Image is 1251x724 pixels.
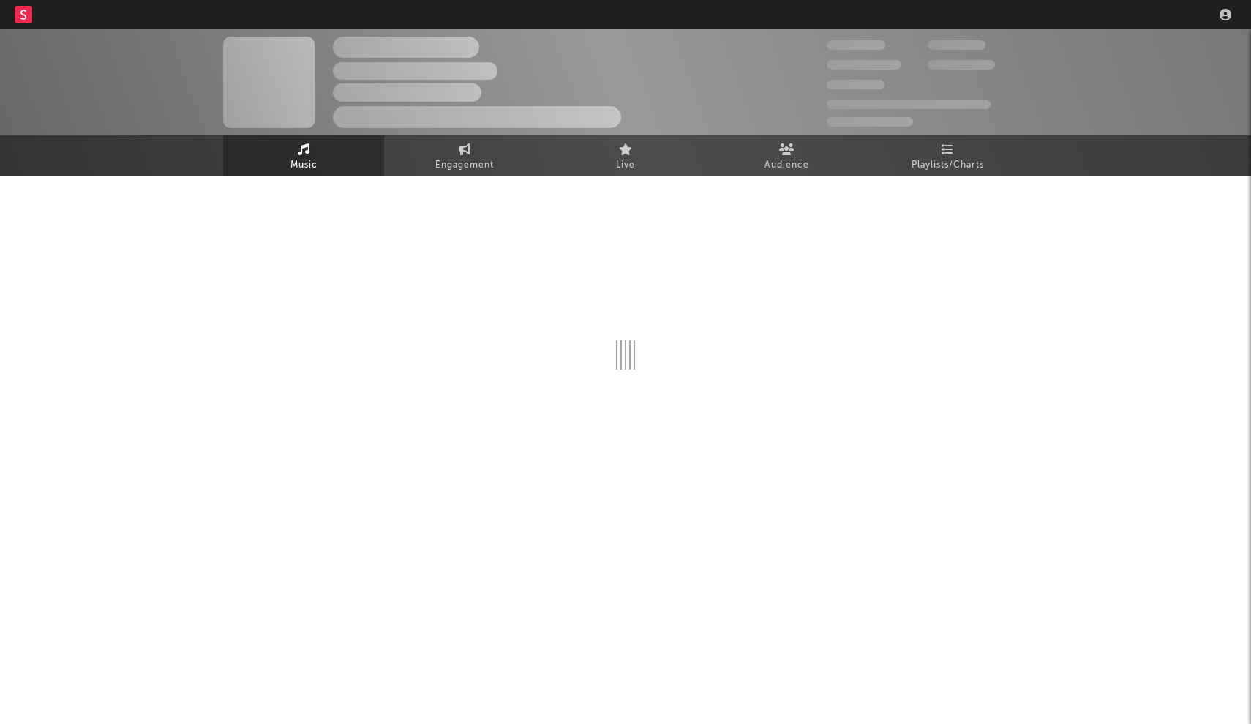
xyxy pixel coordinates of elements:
span: Audience [764,157,809,174]
span: Live [616,157,635,174]
a: Playlists/Charts [867,135,1028,176]
span: Engagement [435,157,494,174]
a: Music [223,135,384,176]
span: 50,000,000 Monthly Listeners [827,100,991,109]
span: 1,000,000 [928,60,995,70]
span: 300,000 [827,40,885,50]
a: Audience [706,135,867,176]
span: Jump Score: 85.0 [827,117,913,127]
a: Engagement [384,135,545,176]
span: Music [290,157,318,174]
span: 100,000 [928,40,985,50]
span: 100,000 [827,80,884,89]
a: Live [545,135,706,176]
span: 50,000,000 [827,60,901,70]
span: Playlists/Charts [912,157,984,174]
